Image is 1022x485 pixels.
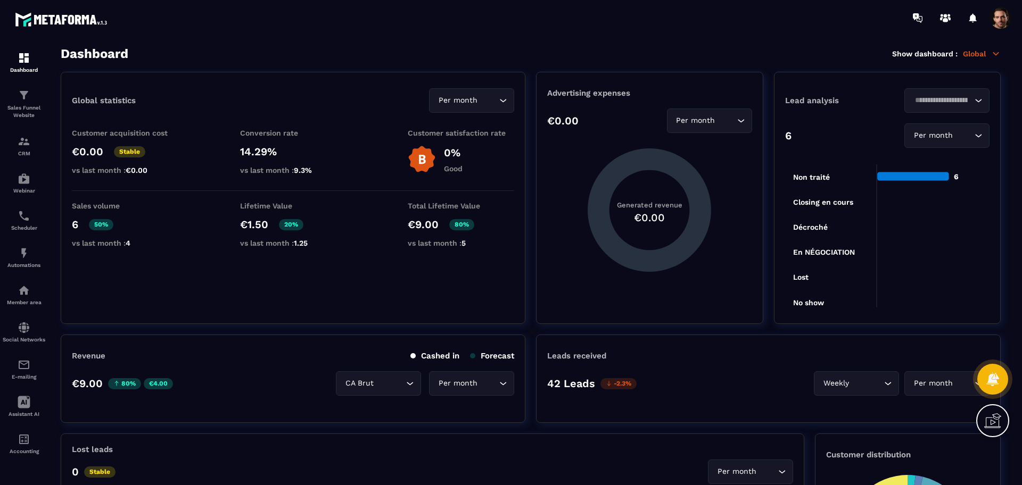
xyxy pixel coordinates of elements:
[449,219,474,230] p: 80%
[904,88,990,113] div: Search for option
[240,202,347,210] p: Lifetime Value
[72,202,178,210] p: Sales volume
[3,164,45,202] a: automationsautomationsWebinar
[114,146,145,157] p: Stable
[294,166,312,174] span: 9.3%
[18,135,30,148] img: formation
[963,49,1001,58] p: Global
[3,44,45,81] a: formationformationDashboard
[18,52,30,64] img: formation
[126,239,130,247] span: 4
[3,127,45,164] a: formationformationCRM
[376,378,403,389] input: Search for option
[3,425,45,462] a: accountantaccountantAccounting
[72,129,178,137] p: Customer acquisition cost
[3,104,45,119] p: Sales Funnel Website
[429,371,514,396] div: Search for option
[3,313,45,350] a: social-networksocial-networkSocial Networks
[3,388,45,425] a: Assistant AI
[336,371,421,396] div: Search for option
[3,225,45,231] p: Scheduler
[18,284,30,297] img: automations
[18,247,30,260] img: automations
[708,459,793,484] div: Search for option
[89,219,113,230] p: 50%
[108,378,141,389] p: 80%
[18,89,30,102] img: formation
[410,351,459,361] p: Cashed in
[72,445,113,454] p: Lost leads
[126,166,147,174] span: €0.00
[826,450,990,459] p: Customer distribution
[904,371,990,396] div: Search for option
[461,239,466,247] span: 5
[547,114,579,127] p: €0.00
[667,108,752,133] div: Search for option
[480,378,497,389] input: Search for option
[72,239,178,247] p: vs last month :
[15,10,111,29] img: logo
[785,129,792,142] p: 6
[600,378,637,389] p: -2.3%
[240,218,268,231] p: €1.50
[436,378,480,389] span: Per month
[240,166,347,174] p: vs last month :
[343,378,376,389] span: CA Brut
[3,350,45,388] a: emailemailE-mailing
[144,378,173,389] p: €4.00
[72,465,79,478] p: 0
[911,378,955,389] span: Per month
[408,129,514,137] p: Customer satisfaction rate
[444,146,463,159] p: 0%
[814,371,899,396] div: Search for option
[793,173,830,181] tspan: Non traité
[759,466,776,478] input: Search for option
[72,166,178,174] p: vs last month :
[444,164,463,173] p: Good
[911,95,972,106] input: Search for option
[3,411,45,417] p: Assistant AI
[547,377,595,390] p: 42 Leads
[240,129,347,137] p: Conversion rate
[294,239,308,247] span: 1.25
[904,123,990,148] div: Search for option
[547,88,752,98] p: Advertising expenses
[674,115,718,127] span: Per month
[793,273,809,281] tspan: Lost
[408,145,436,173] img: b-badge-o.b3b20ee6.svg
[3,299,45,305] p: Member area
[429,88,514,113] div: Search for option
[793,223,828,231] tspan: Décroché
[851,378,881,389] input: Search for option
[279,219,303,230] p: 20%
[3,448,45,454] p: Accounting
[480,95,497,106] input: Search for option
[240,239,347,247] p: vs last month :
[72,96,136,105] p: Global statistics
[955,378,972,389] input: Search for option
[892,49,958,58] p: Show dashboard :
[3,188,45,194] p: Webinar
[3,337,45,342] p: Social Networks
[72,145,103,158] p: €0.00
[240,145,347,158] p: 14.29%
[18,210,30,222] img: scheduler
[3,374,45,380] p: E-mailing
[715,466,759,478] span: Per month
[955,130,972,141] input: Search for option
[718,115,735,127] input: Search for option
[436,95,480,106] span: Per month
[3,239,45,276] a: automationsautomationsAutomations
[3,202,45,239] a: schedulerschedulerScheduler
[18,358,30,371] img: email
[3,262,45,268] p: Automations
[3,150,45,156] p: CRM
[470,351,514,361] p: Forecast
[911,130,955,141] span: Per month
[408,239,514,247] p: vs last month :
[3,276,45,313] a: automationsautomationsMember area
[72,218,78,231] p: 6
[821,378,851,389] span: Weekly
[408,202,514,210] p: Total Lifetime Value
[793,248,855,256] tspan: En NÉGOCIATION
